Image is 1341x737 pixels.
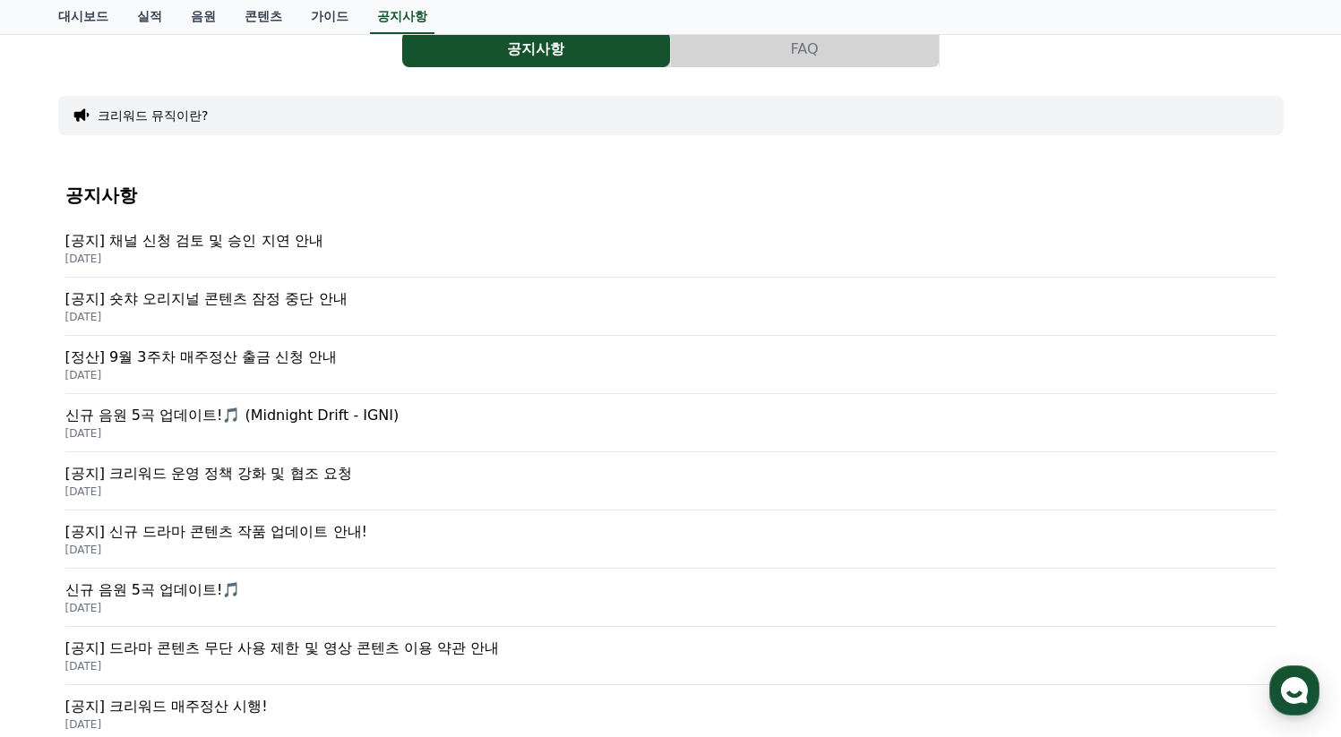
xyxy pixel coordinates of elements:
[65,288,1277,310] p: [공지] 숏챠 오리지널 콘텐츠 잠정 중단 안내
[65,659,1277,673] p: [DATE]
[65,219,1277,278] a: [공지] 채널 신청 검토 및 승인 지연 안내 [DATE]
[402,31,671,67] a: 공지사항
[65,394,1277,452] a: 신규 음원 5곡 업데이트!🎵 (Midnight Drift - IGNI) [DATE]
[65,627,1277,685] a: [공지] 드라마 콘텐츠 무단 사용 제한 및 영상 콘텐츠 이용 약관 안내 [DATE]
[118,568,231,613] a: 대화
[65,347,1277,368] p: [정산] 9월 3주차 매주정산 출금 신청 안내
[65,638,1277,659] p: [공지] 드라마 콘텐츠 무단 사용 제한 및 영상 콘텐츠 이용 약관 안내
[65,569,1277,627] a: 신규 음원 5곡 업데이트!🎵 [DATE]
[65,579,1277,601] p: 신규 음원 5곡 업데이트!🎵
[5,568,118,613] a: 홈
[65,521,1277,543] p: [공지] 신규 드라마 콘텐츠 작품 업데이트 안내!
[56,595,67,609] span: 홈
[65,278,1277,336] a: [공지] 숏챠 오리지널 콘텐츠 잠정 중단 안내 [DATE]
[65,510,1277,569] a: [공지] 신규 드라마 콘텐츠 작품 업데이트 안내! [DATE]
[65,463,1277,484] p: [공지] 크리워드 운영 정책 강화 및 협조 요청
[65,405,1277,426] p: 신규 음원 5곡 업데이트!🎵 (Midnight Drift - IGNI)
[65,717,1277,732] p: [DATE]
[231,568,344,613] a: 설정
[65,452,1277,510] a: [공지] 크리워드 운영 정책 강화 및 협조 요청 [DATE]
[65,252,1277,266] p: [DATE]
[65,601,1277,615] p: [DATE]
[402,31,670,67] button: 공지사항
[277,595,298,609] span: 설정
[164,596,185,610] span: 대화
[65,310,1277,324] p: [DATE]
[65,426,1277,441] p: [DATE]
[671,31,939,67] button: FAQ
[98,107,209,124] button: 크리워드 뮤직이란?
[65,185,1277,205] h4: 공지사항
[65,368,1277,382] p: [DATE]
[65,484,1277,499] p: [DATE]
[65,336,1277,394] a: [정산] 9월 3주차 매주정산 출금 신청 안내 [DATE]
[65,696,1277,717] p: [공지] 크리워드 매주정산 시행!
[65,543,1277,557] p: [DATE]
[65,230,1277,252] p: [공지] 채널 신청 검토 및 승인 지연 안내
